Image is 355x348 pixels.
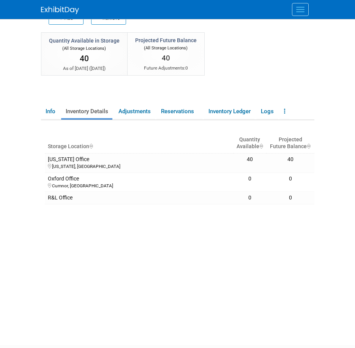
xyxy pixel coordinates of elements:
a: Reservations [156,105,202,118]
a: Info [41,105,60,118]
span: 0 [185,65,188,71]
a: Adjustments [114,105,155,118]
th: Storage Location : activate to sort column ascending [45,133,233,153]
div: [US_STATE], [GEOGRAPHIC_DATA] [48,163,230,169]
span: [DATE] [91,66,104,71]
div: (All Storage Locations) [135,44,197,51]
div: As of [DATE] ( ) [49,65,120,72]
div: Oxford Office [48,176,230,182]
div: 40 [236,156,263,163]
a: Inventory Details [61,105,112,118]
span: 40 [162,54,170,62]
div: Quantity Available in Storage [49,37,120,44]
a: Inventory Ledger [204,105,255,118]
th: Quantity Available : activate to sort column ascending [233,133,267,153]
div: Future Adjustments: [135,65,197,71]
div: 0 [236,195,263,201]
div: 0 [236,176,263,182]
div: R&L Office [48,195,230,201]
div: [US_STATE] Office [48,156,230,163]
th: Projected Future Balance : activate to sort column ascending [267,133,314,153]
div: Cumnor, [GEOGRAPHIC_DATA] [48,182,230,189]
span: 40 [80,54,89,63]
img: ExhibitDay [41,6,79,14]
div: (All Storage Locations) [49,44,120,52]
a: Logs [256,105,278,118]
div: Projected Future Balance [135,36,197,44]
div: 0 [270,195,311,201]
div: 0 [270,176,311,182]
button: Menu [292,3,309,16]
div: 40 [270,156,311,163]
